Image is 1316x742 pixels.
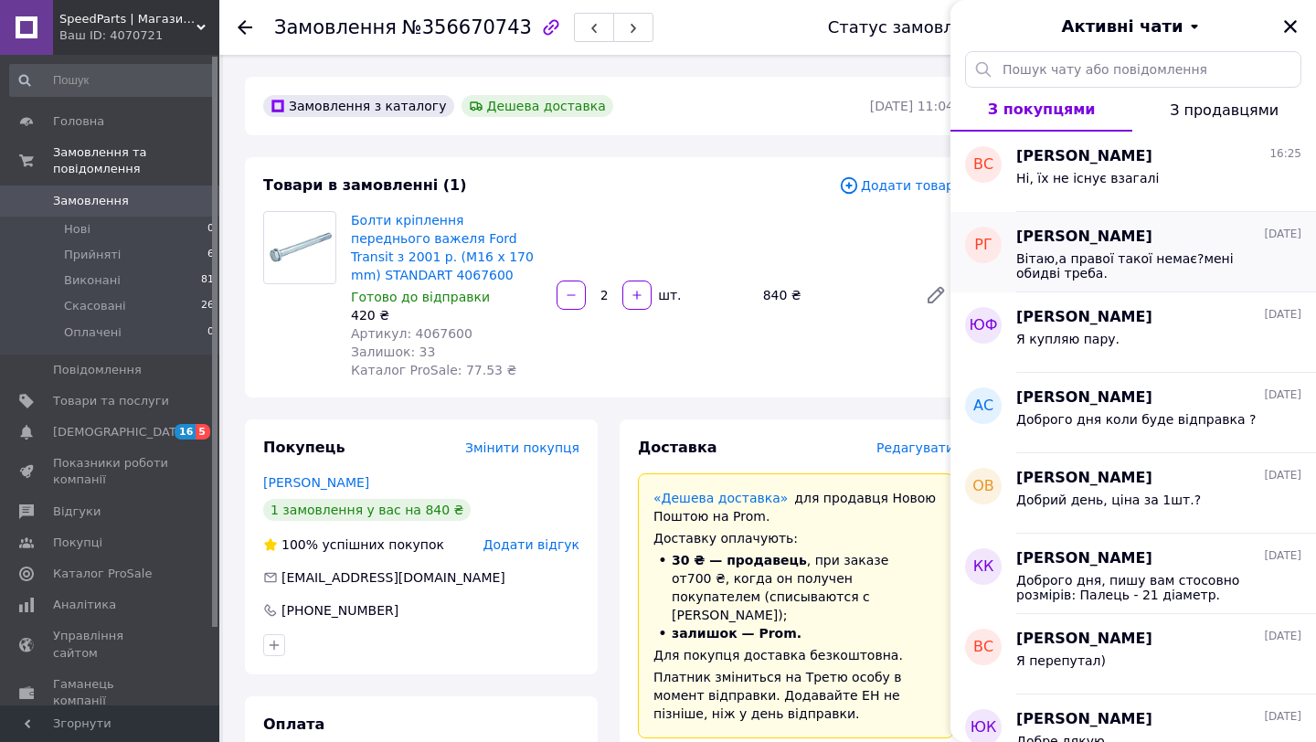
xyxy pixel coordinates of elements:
[263,95,454,117] div: Замовлення з каталогу
[969,315,997,336] span: ЮФ
[9,64,216,97] input: Пошук
[351,213,534,282] a: Болти кріплення переднього важеля Ford Transit з 2001 р. (M16 x 170 mm) STANDART 4067600
[274,16,397,38] span: Замовлення
[53,503,101,520] span: Відгуки
[653,489,939,525] div: для продавця Новою Поштою на Prom.
[263,715,324,733] span: Оплата
[53,362,142,378] span: Повідомлення
[965,51,1301,88] input: Пошук чату або повідомлення
[53,628,169,661] span: Управління сайтом
[870,99,954,113] time: [DATE] 11:04
[201,272,214,289] span: 81
[53,566,152,582] span: Каталог ProSale
[653,286,683,304] div: шт.
[1016,573,1276,602] span: Доброго дня, пишу вам стосовно розмірів: Палець - 21 діаметр. Компресійна висота від верхнього кі...
[64,247,121,263] span: Прийняті
[175,424,196,440] span: 16
[950,88,1132,132] button: З покупцями
[1016,629,1152,650] span: [PERSON_NAME]
[973,637,993,658] span: ВС
[263,535,444,554] div: успішних покупок
[53,193,129,209] span: Замовлення
[828,18,996,37] div: Статус замовлення
[53,113,104,130] span: Головна
[653,668,939,723] div: Платник зміниться на Третю особу в момент відправки. Додавайте ЕН не пізніше, ніж у день відправки.
[1016,653,1106,668] span: Я перепутал)
[53,393,169,409] span: Товари та послуги
[281,537,318,552] span: 100%
[59,27,219,44] div: Ваш ID: 4070721
[280,601,400,620] div: [PHONE_NUMBER]
[1002,15,1265,38] button: Активні чати
[653,529,939,547] div: Доставку оплачують:
[263,499,471,521] div: 1 замовлення у вас на 840 ₴
[1016,387,1152,408] span: [PERSON_NAME]
[53,455,169,488] span: Показники роботи компанії
[53,676,169,709] span: Гаманець компанії
[196,424,210,440] span: 5
[59,11,196,27] span: SpeedParts | Магазин Автозапчастин
[876,440,954,455] span: Редагувати
[974,235,992,256] span: РГ
[201,298,214,314] span: 26
[672,553,807,567] span: 30 ₴ — продавець
[351,326,472,341] span: Артикул: 4067600
[351,363,516,377] span: Каталог ProSale: 77.53 ₴
[483,537,579,552] span: Додати відгук
[973,396,993,417] span: АС
[971,717,997,738] span: ЮК
[351,306,542,324] div: 420 ₴
[1170,101,1279,119] span: З продавцями
[1264,709,1301,725] span: [DATE]
[653,646,939,664] div: Для покупця доставка безкоштовна.
[263,475,369,490] a: [PERSON_NAME]
[1264,629,1301,644] span: [DATE]
[950,453,1316,534] button: ОВ[PERSON_NAME][DATE]Добрий день, ціна за 1шт.?
[972,476,994,497] span: ОВ
[1016,307,1152,328] span: [PERSON_NAME]
[1264,307,1301,323] span: [DATE]
[1264,548,1301,564] span: [DATE]
[64,324,122,341] span: Оплачені
[1016,709,1152,730] span: [PERSON_NAME]
[950,212,1316,292] button: РГ[PERSON_NAME][DATE]Вітаю,а правої такої немає?мені обидві треба.
[1061,15,1183,38] span: Активні чати
[64,221,90,238] span: Нові
[53,424,188,440] span: [DEMOGRAPHIC_DATA]
[1279,16,1301,37] button: Закрити
[53,535,102,551] span: Покупці
[64,298,126,314] span: Скасовані
[1264,468,1301,483] span: [DATE]
[1269,146,1301,162] span: 16:25
[53,144,219,177] span: Замовлення та повідомлення
[64,272,121,289] span: Виконані
[1016,493,1201,507] span: Добрий день, ціна за 1шт.?
[1016,146,1152,167] span: [PERSON_NAME]
[653,491,788,505] a: «Дешева доставка»
[653,551,939,624] li: , при заказе от 700 ₴ , когда он получен покупателем (списываются с [PERSON_NAME]);
[950,373,1316,453] button: АС[PERSON_NAME][DATE]Доброго дня коли буде відправка ?
[264,224,335,270] img: Болти кріплення переднього важеля Ford Transit з 2001 р. (M16 x 170 mm) STANDART 4067600
[1264,227,1301,242] span: [DATE]
[207,247,214,263] span: 6
[263,176,467,194] span: Товари в замовленні (1)
[973,154,993,175] span: ВС
[1016,548,1152,569] span: [PERSON_NAME]
[238,18,252,37] div: Повернутися назад
[1016,468,1152,489] span: [PERSON_NAME]
[1264,387,1301,403] span: [DATE]
[207,324,214,341] span: 0
[839,175,954,196] span: Додати товар
[918,277,954,313] a: Редагувати
[973,556,994,578] span: КК
[1016,227,1152,248] span: [PERSON_NAME]
[462,95,613,117] div: Дешева доставка
[950,534,1316,614] button: КК[PERSON_NAME][DATE]Доброго дня, пишу вам стосовно розмірів: Палець - 21 діаметр. Компресійна ви...
[1016,332,1120,346] span: Я купляю пару.
[281,570,505,585] span: [EMAIL_ADDRESS][DOMAIN_NAME]
[672,626,801,641] span: залишок — Prom.
[53,597,116,613] span: Аналітика
[402,16,532,38] span: №356670743
[263,439,345,456] span: Покупець
[1132,88,1316,132] button: З продавцями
